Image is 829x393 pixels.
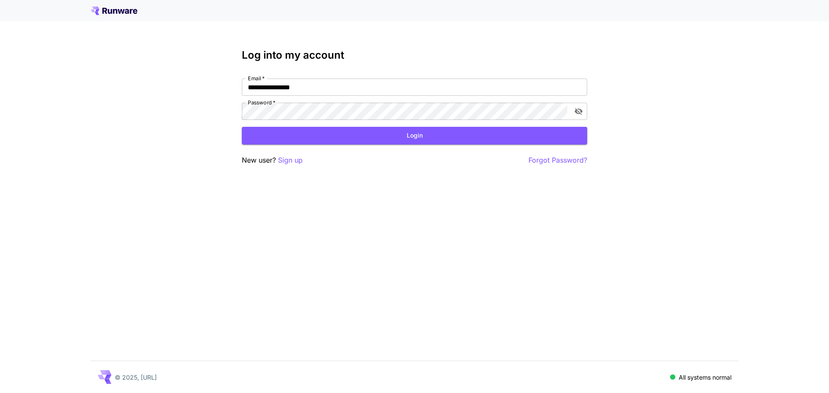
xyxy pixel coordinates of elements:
button: toggle password visibility [571,104,586,119]
h3: Log into my account [242,49,587,61]
label: Email [248,75,265,82]
button: Sign up [278,155,303,166]
p: New user? [242,155,303,166]
button: Login [242,127,587,145]
button: Forgot Password? [528,155,587,166]
p: All systems normal [679,373,731,382]
p: © 2025, [URL] [115,373,157,382]
label: Password [248,99,275,106]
